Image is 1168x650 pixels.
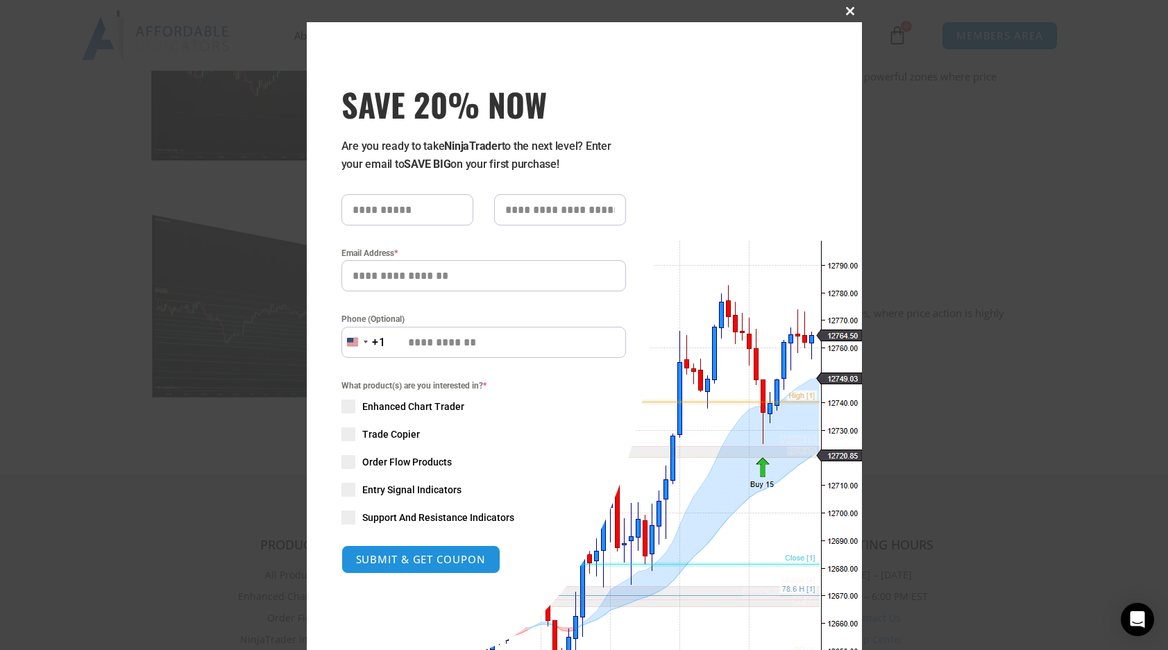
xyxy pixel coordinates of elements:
label: Entry Signal Indicators [341,483,626,497]
div: Open Intercom Messenger [1121,603,1154,636]
span: SAVE 20% NOW [341,85,626,123]
strong: NinjaTrader [444,139,501,153]
strong: SAVE BIG [404,157,450,171]
span: What product(s) are you interested in? [341,379,626,393]
label: Order Flow Products [341,455,626,469]
button: SUBMIT & GET COUPON [341,545,500,574]
button: Selected country [341,327,386,358]
label: Trade Copier [341,427,626,441]
label: Email Address [341,246,626,260]
div: +1 [372,334,386,352]
span: Support And Resistance Indicators [362,511,514,524]
span: Entry Signal Indicators [362,483,462,497]
label: Support And Resistance Indicators [341,511,626,524]
label: Enhanced Chart Trader [341,400,626,413]
span: Trade Copier [362,427,420,441]
label: Phone (Optional) [341,312,626,326]
span: Enhanced Chart Trader [362,400,464,413]
span: Order Flow Products [362,455,452,469]
p: Are you ready to take to the next level? Enter your email to on your first purchase! [341,137,626,173]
